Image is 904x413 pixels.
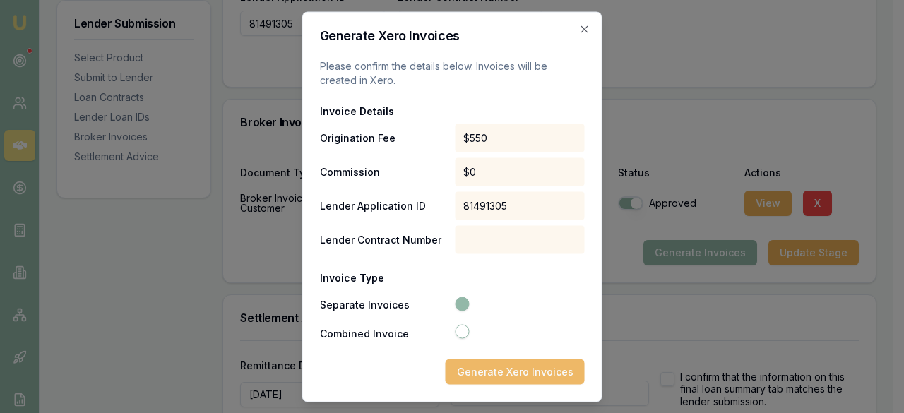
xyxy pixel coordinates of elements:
div: $550 [455,124,585,152]
div: $0 [455,157,585,186]
button: Generate Xero Invoices [446,359,585,384]
span: Origination Fee [320,131,450,145]
span: Invoice Details [320,104,450,118]
p: Please confirm the details below. Invoices will be created in Xero. [320,59,585,87]
span: Lender Application ID [320,198,450,213]
h2: Generate Xero Invoices [320,29,585,42]
label: Combined Invoice [320,328,453,338]
label: Separate Invoices [320,299,453,309]
span: Commission [320,164,450,179]
span: Lender Contract Number [320,232,450,246]
span: Invoice Type [320,270,450,285]
div: 81491305 [455,191,585,220]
